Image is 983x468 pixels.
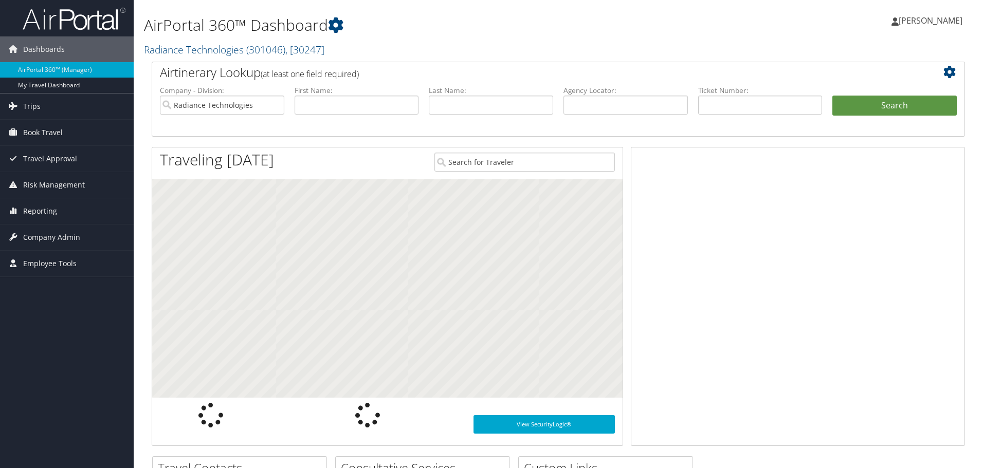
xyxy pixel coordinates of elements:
span: ( 301046 ) [246,43,285,57]
span: Employee Tools [23,251,77,276]
button: Search [832,96,957,116]
span: Book Travel [23,120,63,145]
h1: Traveling [DATE] [160,149,274,171]
label: Last Name: [429,85,553,96]
span: Trips [23,93,41,119]
span: Travel Approval [23,146,77,172]
img: airportal-logo.png [23,7,125,31]
label: Ticket Number: [698,85,823,96]
a: [PERSON_NAME] [891,5,973,36]
label: First Name: [295,85,419,96]
span: [PERSON_NAME] [899,15,962,26]
a: View SecurityLogic® [474,415,615,434]
span: (at least one field required) [261,68,359,80]
label: Agency Locator: [563,85,688,96]
label: Company - Division: [160,85,284,96]
h1: AirPortal 360™ Dashboard [144,14,697,36]
a: Radiance Technologies [144,43,324,57]
span: Dashboards [23,36,65,62]
span: , [ 30247 ] [285,43,324,57]
span: Reporting [23,198,57,224]
span: Risk Management [23,172,85,198]
h2: Airtinerary Lookup [160,64,889,81]
input: Search for Traveler [434,153,615,172]
span: Company Admin [23,224,80,250]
